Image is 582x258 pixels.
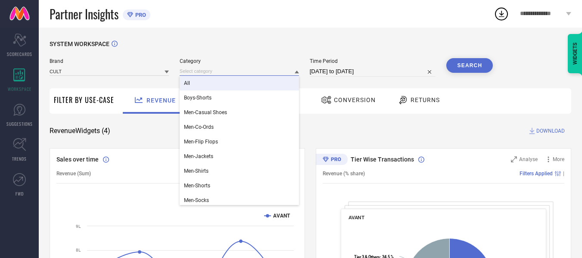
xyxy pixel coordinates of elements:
[349,214,364,221] span: AVANT
[553,156,564,162] span: More
[184,95,212,101] span: Boys-Shorts
[310,58,436,64] span: Time Period
[273,213,290,219] text: AVANT
[50,40,109,47] span: SYSTEM WORKSPACE
[56,156,99,163] span: Sales over time
[56,171,91,177] span: Revenue (Sum)
[180,58,299,64] span: Category
[520,171,553,177] span: Filters Applied
[133,12,146,18] span: PRO
[54,95,114,105] span: Filter By Use-Case
[180,164,299,178] div: Men-Shirts
[180,105,299,120] div: Men-Casual Shoes
[50,58,169,64] span: Brand
[563,171,564,177] span: |
[180,90,299,105] div: Boys-Shorts
[7,51,32,57] span: SCORECARDS
[519,156,538,162] span: Analyse
[184,153,213,159] span: Men-Jackets
[184,168,209,174] span: Men-Shirts
[184,124,214,130] span: Men-Co-Ords
[50,5,118,23] span: Partner Insights
[184,109,227,115] span: Men-Casual Shoes
[180,193,299,208] div: Men-Socks
[184,197,209,203] span: Men-Socks
[184,80,190,86] span: All
[180,76,299,90] div: All
[536,127,565,135] span: DOWNLOAD
[323,171,365,177] span: Revenue (% share)
[180,178,299,193] div: Men-Shorts
[310,66,436,77] input: Select time period
[6,121,33,127] span: SUGGESTIONS
[180,120,299,134] div: Men-Co-Ords
[511,156,517,162] svg: Zoom
[180,134,299,149] div: Men-Flip Flops
[50,127,110,135] span: Revenue Widgets ( 4 )
[180,67,299,76] input: Select category
[316,154,348,167] div: Premium
[184,183,210,189] span: Men-Shorts
[76,224,81,229] text: 9L
[16,190,24,197] span: FWD
[334,96,376,103] span: Conversion
[180,149,299,164] div: Men-Jackets
[184,139,218,145] span: Men-Flip Flops
[146,97,176,104] span: Revenue
[494,6,509,22] div: Open download list
[351,156,414,163] span: Tier Wise Transactions
[76,248,81,252] text: 8L
[411,96,440,103] span: Returns
[12,155,27,162] span: TRENDS
[8,86,31,92] span: WORKSPACE
[446,58,493,73] button: Search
